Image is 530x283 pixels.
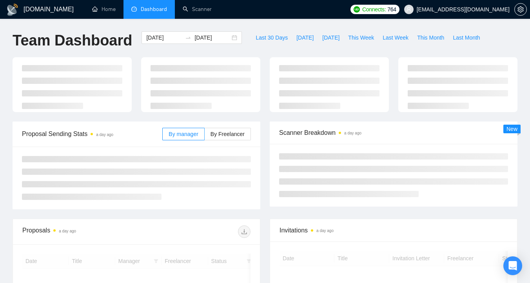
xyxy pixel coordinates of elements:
button: This Week [344,31,378,44]
button: [DATE] [318,31,344,44]
span: user [406,7,412,12]
span: 764 [387,5,396,14]
span: Proposal Sending Stats [22,129,162,139]
span: New [506,126,517,132]
span: This Month [417,33,444,42]
span: swap-right [185,34,191,41]
input: Start date [146,33,182,42]
button: [DATE] [292,31,318,44]
a: searchScanner [183,6,212,13]
button: setting [514,3,527,16]
div: Open Intercom Messenger [503,256,522,275]
span: to [185,34,191,41]
div: Proposals [22,225,136,238]
span: [DATE] [322,33,339,42]
time: a day ago [316,229,334,233]
span: Scanner Breakdown [279,128,508,138]
span: Last 30 Days [256,33,288,42]
button: This Month [413,31,448,44]
time: a day ago [96,132,113,137]
a: setting [514,6,527,13]
span: This Week [348,33,374,42]
a: homeHome [92,6,116,13]
span: dashboard [131,6,137,12]
button: Last 30 Days [251,31,292,44]
span: Dashboard [141,6,167,13]
img: upwork-logo.png [354,6,360,13]
time: a day ago [344,131,361,135]
span: Last Month [453,33,480,42]
span: By Freelancer [211,131,245,137]
time: a day ago [59,229,76,233]
span: By manager [169,131,198,137]
span: Last Week [383,33,408,42]
span: Connects: [362,5,386,14]
img: logo [6,4,19,16]
button: Last Week [378,31,413,44]
input: End date [194,33,230,42]
span: [DATE] [296,33,314,42]
h1: Team Dashboard [13,31,132,50]
button: Last Month [448,31,484,44]
span: Invitations [280,225,508,235]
